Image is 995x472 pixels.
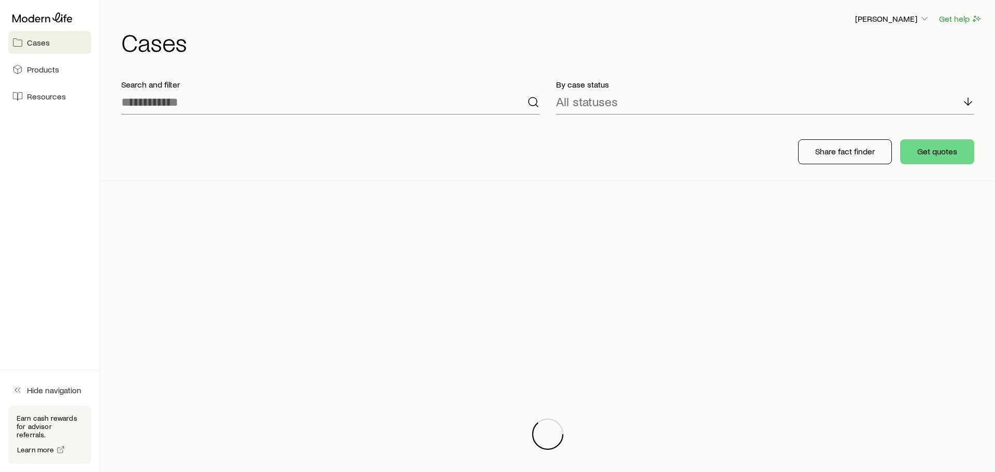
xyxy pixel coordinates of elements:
p: By case status [556,79,974,90]
p: [PERSON_NAME] [855,13,930,24]
p: Search and filter [121,79,539,90]
button: Get help [939,13,983,25]
button: Get quotes [900,139,974,164]
span: Hide navigation [27,385,81,395]
button: [PERSON_NAME] [855,13,930,25]
a: Resources [8,85,91,108]
span: Products [27,64,59,75]
span: Learn more [17,446,54,453]
h1: Cases [121,30,983,54]
p: All statuses [556,94,618,109]
button: Share fact finder [798,139,892,164]
button: Hide navigation [8,379,91,402]
span: Resources [27,91,66,102]
a: Cases [8,31,91,54]
span: Cases [27,37,50,48]
a: Products [8,58,91,81]
div: Earn cash rewards for advisor referrals.Learn more [8,406,91,464]
p: Earn cash rewards for advisor referrals. [17,414,83,439]
p: Share fact finder [815,146,875,156]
